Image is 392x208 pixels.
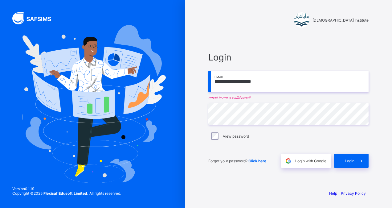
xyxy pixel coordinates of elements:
[12,12,59,24] img: SAFSIMS Logo
[208,159,266,163] span: Forgot your password?
[329,191,337,196] a: Help
[223,134,249,139] label: View password
[345,159,354,163] span: Login
[43,191,88,196] strong: Flexisaf Edusoft Limited.
[341,191,366,196] a: Privacy Policy
[312,18,369,23] span: [DEMOGRAPHIC_DATA] Institute
[208,95,369,100] em: email is not a valid email
[285,157,292,164] img: google.396cfc9801f0270233282035f929180a.svg
[248,159,266,163] a: Click here
[12,186,121,191] span: Version 0.1.19
[12,191,121,196] span: Copyright © 2025 All rights reserved.
[208,52,369,63] span: Login
[19,25,166,183] img: Hero Image
[295,159,326,163] span: Login with Google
